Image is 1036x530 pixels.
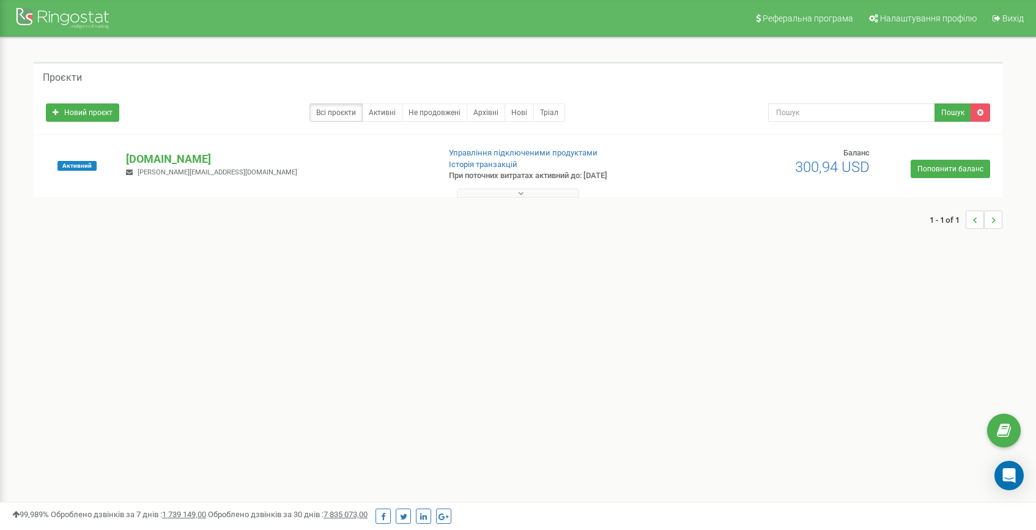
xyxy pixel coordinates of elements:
[12,510,49,519] span: 99,989%
[309,103,363,122] a: Всі проєкти
[795,159,870,176] span: 300,94 USD
[505,103,534,122] a: Нові
[449,160,517,169] a: Історія транзакцій
[768,103,936,122] input: Пошук
[449,148,598,157] a: Управління підключеними продуктами
[324,510,368,519] u: 7 835 073,00
[934,103,971,122] button: Пошук
[880,13,977,23] span: Налаштування профілю
[57,161,97,171] span: Активний
[843,148,870,157] span: Баланс
[362,103,402,122] a: Активні
[46,103,119,122] a: Новий проєкт
[449,170,672,182] p: При поточних витратах активний до: [DATE]
[911,160,990,178] a: Поповнити баланс
[467,103,505,122] a: Архівні
[208,510,368,519] span: Оброблено дзвінків за 30 днів :
[533,103,565,122] a: Тріал
[162,510,206,519] u: 1 739 149,00
[126,151,429,167] p: [DOMAIN_NAME]
[51,510,206,519] span: Оброблено дзвінків за 7 днів :
[930,198,1002,241] nav: ...
[402,103,467,122] a: Не продовжені
[138,168,297,176] span: [PERSON_NAME][EMAIL_ADDRESS][DOMAIN_NAME]
[1002,13,1024,23] span: Вихід
[930,211,966,229] span: 1 - 1 of 1
[763,13,853,23] span: Реферальна програма
[994,461,1024,490] div: Open Intercom Messenger
[43,72,82,83] h5: Проєкти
